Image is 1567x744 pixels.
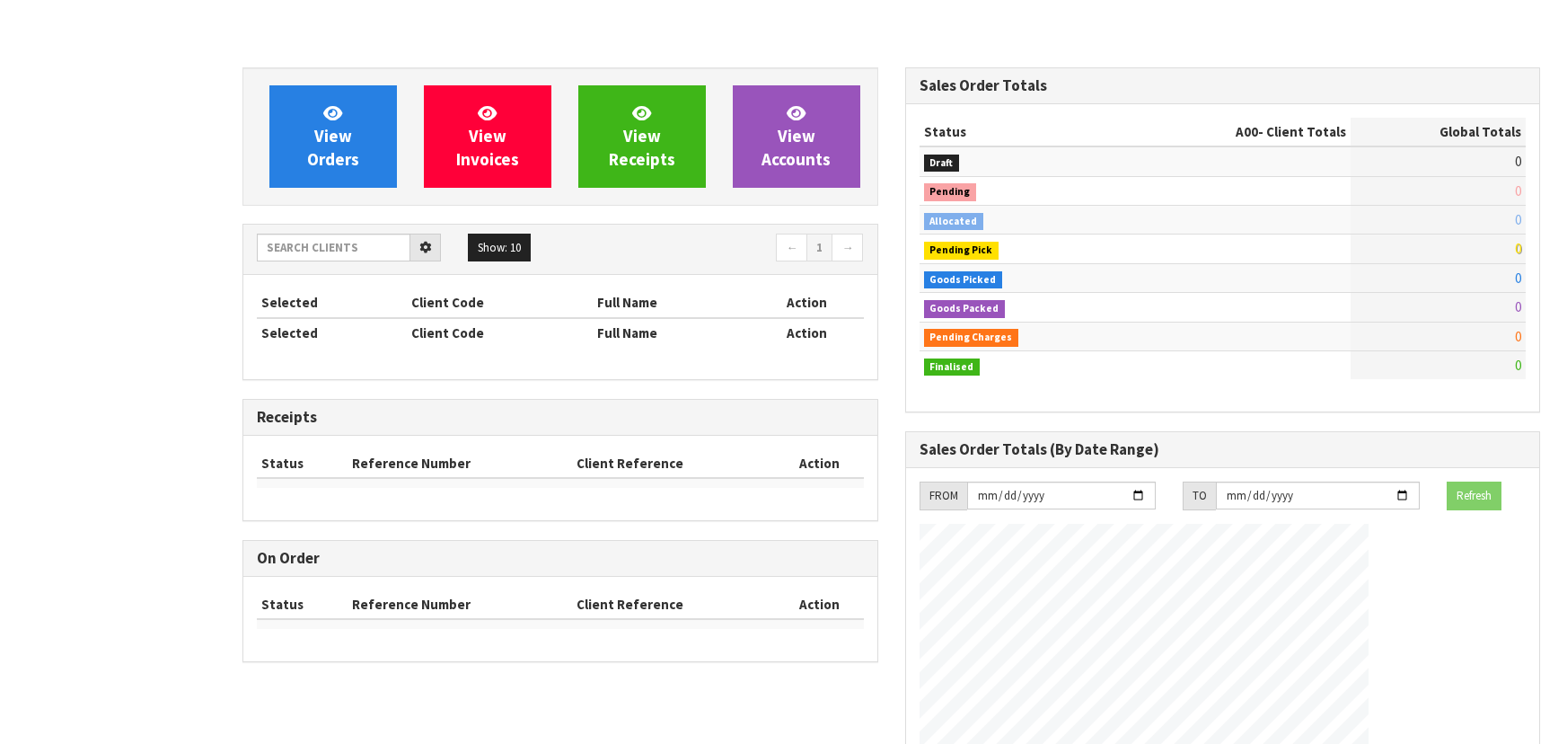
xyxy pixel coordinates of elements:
span: Goods Packed [924,300,1006,318]
h3: On Order [257,550,864,567]
th: Selected [257,318,407,347]
h3: Receipts [257,409,864,426]
th: - Client Totals [1120,118,1351,146]
span: 0 [1515,270,1521,287]
th: Client Reference [572,449,777,478]
span: Draft [924,155,960,173]
a: ViewAccounts [733,85,860,188]
a: ← [776,234,807,262]
span: View Invoices [456,102,519,170]
span: Pending [924,183,977,201]
th: Reference Number [348,449,572,478]
span: 0 [1515,328,1521,345]
th: Action [776,449,863,478]
button: Refresh [1447,482,1501,510]
th: Full Name [593,288,751,317]
span: 0 [1515,211,1521,228]
th: Client Code [407,318,594,347]
a: ViewInvoices [424,85,551,188]
span: A00 [1236,123,1258,140]
span: View Accounts [761,102,831,170]
div: TO [1183,482,1216,510]
th: Status [257,449,348,478]
span: View Orders [307,102,359,170]
span: 0 [1515,182,1521,199]
a: ViewOrders [269,85,397,188]
th: Full Name [593,318,751,347]
span: Goods Picked [924,271,1003,289]
span: View Receipts [609,102,675,170]
input: Search clients [257,234,410,261]
th: Action [751,288,864,317]
th: Global Totals [1351,118,1526,146]
th: Reference Number [348,590,572,619]
span: Pending Charges [924,329,1019,347]
th: Client Reference [572,590,777,619]
h3: Sales Order Totals [920,77,1527,94]
th: Action [751,318,864,347]
span: 0 [1515,298,1521,315]
button: Show: 10 [468,234,531,262]
div: FROM [920,482,967,510]
span: Allocated [924,213,984,231]
span: 0 [1515,153,1521,170]
a: ViewReceipts [578,85,706,188]
th: Action [776,590,863,619]
nav: Page navigation [574,234,864,265]
th: Client Code [407,288,594,317]
h3: Sales Order Totals (By Date Range) [920,441,1527,458]
th: Selected [257,288,407,317]
th: Status [257,590,348,619]
span: 0 [1515,240,1521,257]
span: Pending Pick [924,242,999,260]
th: Status [920,118,1120,146]
a: → [832,234,863,262]
span: 0 [1515,357,1521,374]
a: 1 [806,234,832,262]
span: Finalised [924,359,981,376]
